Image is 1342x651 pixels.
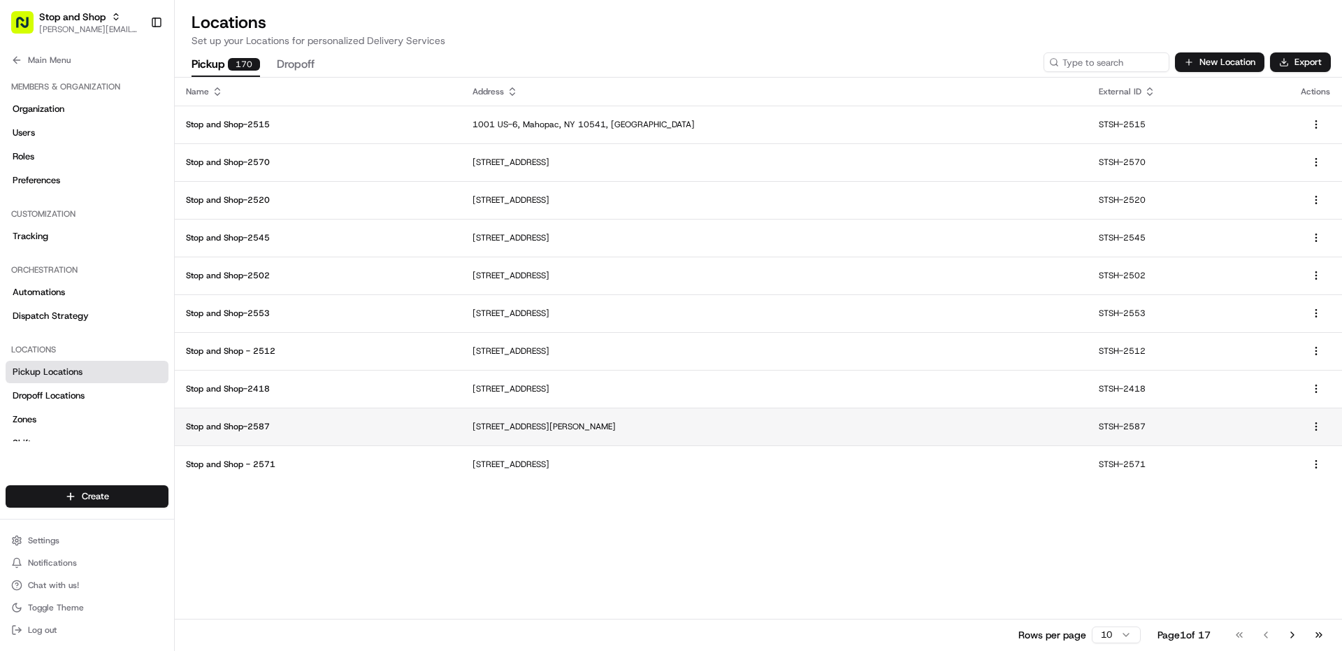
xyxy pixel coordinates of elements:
[113,197,230,222] a: 💻API Documentation
[39,10,106,24] button: Stop and Shop
[186,270,450,281] p: Stop and Shop-2502
[48,134,229,148] div: Start new chat
[186,86,450,97] div: Name
[14,14,42,42] img: Nash
[6,203,168,225] div: Customization
[36,90,231,105] input: Clear
[28,535,59,546] span: Settings
[6,169,168,192] a: Preferences
[48,148,177,159] div: We're available if you need us!
[1044,52,1169,72] input: Type to search
[118,204,129,215] div: 💻
[28,203,107,217] span: Knowledge Base
[28,602,84,613] span: Toggle Theme
[186,383,450,394] p: Stop and Shop-2418
[14,134,39,159] img: 1736555255976-a54dd68f-1ca7-489b-9aae-adbdc363a1c4
[82,490,109,503] span: Create
[186,157,450,168] p: Stop and Shop-2570
[472,157,1076,168] p: [STREET_ADDRESS]
[6,338,168,361] div: Locations
[6,259,168,281] div: Orchestration
[472,232,1076,243] p: [STREET_ADDRESS]
[13,437,36,450] span: Shifts
[6,531,168,550] button: Settings
[13,389,85,402] span: Dropoff Locations
[1018,628,1086,642] p: Rows per page
[472,308,1076,319] p: [STREET_ADDRESS]
[1099,232,1278,243] p: STSH-2545
[14,204,25,215] div: 📗
[186,345,450,357] p: Stop and Shop - 2512
[6,385,168,407] a: Dropoff Locations
[13,413,36,426] span: Zones
[472,345,1076,357] p: [STREET_ADDRESS]
[472,421,1076,432] p: [STREET_ADDRESS][PERSON_NAME]
[1099,270,1278,281] p: STSH-2502
[139,237,169,248] span: Pylon
[192,34,1325,48] p: Set up your Locations for personalized Delivery Services
[6,281,168,303] a: Automations
[186,194,450,206] p: Stop and Shop-2520
[6,305,168,327] a: Dispatch Strategy
[186,308,450,319] p: Stop and Shop-2553
[192,11,1325,34] h2: Locations
[6,598,168,617] button: Toggle Theme
[1099,308,1278,319] p: STSH-2553
[472,459,1076,470] p: [STREET_ADDRESS]
[6,361,168,383] a: Pickup Locations
[28,55,71,66] span: Main Menu
[277,53,315,77] button: Dropoff
[186,459,450,470] p: Stop and Shop - 2571
[1157,628,1211,642] div: Page 1 of 17
[6,575,168,595] button: Chat with us!
[1099,119,1278,130] p: STSH-2515
[1099,86,1278,97] div: External ID
[228,58,260,71] div: 170
[1175,52,1264,72] button: New Location
[6,145,168,168] a: Roles
[1099,421,1278,432] p: STSH-2587
[6,408,168,431] a: Zones
[6,50,168,70] button: Main Menu
[1099,459,1278,470] p: STSH-2571
[186,421,450,432] p: Stop and Shop-2587
[1099,157,1278,168] p: STSH-2570
[8,197,113,222] a: 📗Knowledge Base
[6,620,168,640] button: Log out
[13,230,48,243] span: Tracking
[1301,86,1331,97] div: Actions
[6,122,168,144] a: Users
[6,76,168,98] div: Members & Organization
[1099,383,1278,394] p: STSH-2418
[13,310,89,322] span: Dispatch Strategy
[6,98,168,120] a: Organization
[13,127,35,139] span: Users
[1099,345,1278,357] p: STSH-2512
[6,432,168,455] a: Shifts
[1270,52,1331,72] button: Export
[472,86,1076,97] div: Address
[6,485,168,508] button: Create
[186,232,450,243] p: Stop and Shop-2545
[28,580,79,591] span: Chat with us!
[13,103,64,115] span: Organization
[472,383,1076,394] p: [STREET_ADDRESS]
[472,270,1076,281] p: [STREET_ADDRESS]
[186,119,450,130] p: Stop and Shop-2515
[192,53,260,77] button: Pickup
[13,366,82,378] span: Pickup Locations
[99,236,169,248] a: Powered byPylon
[28,557,77,568] span: Notifications
[6,553,168,573] button: Notifications
[39,24,139,35] button: [PERSON_NAME][EMAIL_ADDRESS][PERSON_NAME][DOMAIN_NAME]
[14,56,254,78] p: Welcome 👋
[13,150,34,163] span: Roles
[472,194,1076,206] p: [STREET_ADDRESS]
[238,138,254,155] button: Start new chat
[472,119,1076,130] p: 1001 US-6, Mahopac, NY 10541, [GEOGRAPHIC_DATA]
[6,6,145,39] button: Stop and Shop[PERSON_NAME][EMAIL_ADDRESS][PERSON_NAME][DOMAIN_NAME]
[13,286,65,299] span: Automations
[28,624,57,636] span: Log out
